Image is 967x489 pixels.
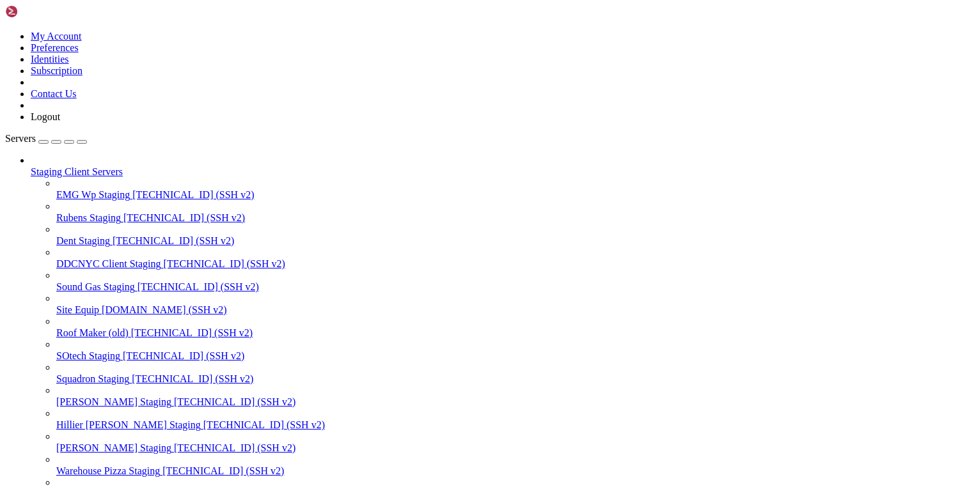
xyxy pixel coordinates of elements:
[56,327,129,338] span: Roof Maker (old)
[31,88,77,99] a: Contact Us
[56,350,120,361] span: SOtech Staging
[123,350,244,361] span: [TECHNICAL_ID] (SSH v2)
[56,442,962,454] a: [PERSON_NAME] Staging [TECHNICAL_ID] (SSH v2)
[56,201,962,224] li: Rubens Staging [TECHNICAL_ID] (SSH v2)
[132,373,253,384] span: [TECHNICAL_ID] (SSH v2)
[56,362,962,385] li: Squadron Staging [TECHNICAL_ID] (SSH v2)
[31,42,79,53] a: Preferences
[56,304,99,315] span: Site Equip
[31,166,962,178] a: Staging Client Servers
[56,270,962,293] li: Sound Gas Staging [TECHNICAL_ID] (SSH v2)
[56,431,962,454] li: [PERSON_NAME] Staging [TECHNICAL_ID] (SSH v2)
[31,166,123,177] span: Staging Client Servers
[162,465,284,476] span: [TECHNICAL_ID] (SSH v2)
[174,396,295,407] span: [TECHNICAL_ID] (SSH v2)
[56,212,121,223] span: Rubens Staging
[56,454,962,477] li: Warehouse Pizza Staging [TECHNICAL_ID] (SSH v2)
[56,247,962,270] li: DDCNYC Client Staging [TECHNICAL_ID] (SSH v2)
[102,304,227,315] span: [DOMAIN_NAME] (SSH v2)
[56,339,962,362] li: SOtech Staging [TECHNICAL_ID] (SSH v2)
[56,281,135,292] span: Sound Gas Staging
[56,212,962,224] a: Rubens Staging [TECHNICAL_ID] (SSH v2)
[5,5,79,18] img: Shellngn
[56,419,962,431] a: Hillier [PERSON_NAME] Staging [TECHNICAL_ID] (SSH v2)
[56,235,962,247] a: Dent Staging [TECHNICAL_ID] (SSH v2)
[56,178,962,201] li: EMG Wp Staging [TECHNICAL_ID] (SSH v2)
[56,396,171,407] span: [PERSON_NAME] Staging
[56,465,962,477] a: Warehouse Pizza Staging [TECHNICAL_ID] (SSH v2)
[5,133,87,144] a: Servers
[31,54,69,65] a: Identities
[56,258,161,269] span: DDCNYC Client Staging
[31,111,60,122] a: Logout
[56,258,962,270] a: DDCNYC Client Staging [TECHNICAL_ID] (SSH v2)
[174,442,295,453] span: [TECHNICAL_ID] (SSH v2)
[56,189,130,200] span: EMG Wp Staging
[5,133,36,144] span: Servers
[138,281,259,292] span: [TECHNICAL_ID] (SSH v2)
[56,327,962,339] a: Roof Maker (old) [TECHNICAL_ID] (SSH v2)
[56,189,962,201] a: EMG Wp Staging [TECHNICAL_ID] (SSH v2)
[131,327,253,338] span: [TECHNICAL_ID] (SSH v2)
[56,385,962,408] li: [PERSON_NAME] Staging [TECHNICAL_ID] (SSH v2)
[56,419,201,430] span: Hillier [PERSON_NAME] Staging
[56,465,160,476] span: Warehouse Pizza Staging
[56,373,962,385] a: Squadron Staging [TECHNICAL_ID] (SSH v2)
[56,281,962,293] a: Sound Gas Staging [TECHNICAL_ID] (SSH v2)
[56,350,962,362] a: SOtech Staging [TECHNICAL_ID] (SSH v2)
[56,396,962,408] a: [PERSON_NAME] Staging [TECHNICAL_ID] (SSH v2)
[123,212,245,223] span: [TECHNICAL_ID] (SSH v2)
[56,442,171,453] span: [PERSON_NAME] Staging
[56,373,129,384] span: Squadron Staging
[56,304,962,316] a: Site Equip [DOMAIN_NAME] (SSH v2)
[56,224,962,247] li: Dent Staging [TECHNICAL_ID] (SSH v2)
[56,235,110,246] span: Dent Staging
[203,419,325,430] span: [TECHNICAL_ID] (SSH v2)
[164,258,285,269] span: [TECHNICAL_ID] (SSH v2)
[132,189,254,200] span: [TECHNICAL_ID] (SSH v2)
[31,31,82,42] a: My Account
[56,408,962,431] li: Hillier [PERSON_NAME] Staging [TECHNICAL_ID] (SSH v2)
[31,65,83,76] a: Subscription
[56,293,962,316] li: Site Equip [DOMAIN_NAME] (SSH v2)
[56,316,962,339] li: Roof Maker (old) [TECHNICAL_ID] (SSH v2)
[113,235,234,246] span: [TECHNICAL_ID] (SSH v2)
